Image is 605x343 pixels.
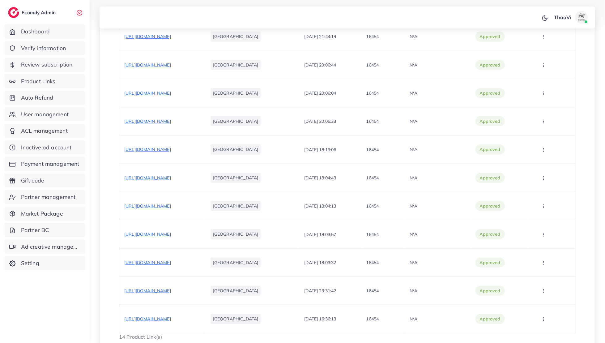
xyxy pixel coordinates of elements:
[211,229,261,239] li: [GEOGRAPHIC_DATA]
[124,118,171,124] span: [URL][DOMAIN_NAME]
[304,33,336,40] p: [DATE] 21:44:19
[304,61,336,69] p: [DATE] 20:06:44
[21,226,49,234] span: Partner BC
[366,202,379,210] p: 16454
[480,203,501,209] span: approved
[5,41,85,55] a: Verify information
[5,74,85,88] a: Product Links
[366,33,379,40] p: 16454
[8,7,57,18] a: logoEcomdy Admin
[124,147,171,152] span: [URL][DOMAIN_NAME]
[21,144,72,152] span: Inactive ad account
[5,124,85,138] a: ACL management
[304,146,336,153] p: [DATE] 18:19:06
[5,58,85,72] a: Review subscription
[480,146,501,152] span: approved
[21,177,44,185] span: Gift code
[5,240,85,254] a: Ad creative management
[21,243,80,251] span: Ad creative management
[211,60,261,70] li: [GEOGRAPHIC_DATA]
[366,61,379,69] p: 16454
[124,260,171,265] span: [URL][DOMAIN_NAME]
[21,193,76,201] span: Partner management
[124,288,171,294] span: [URL][DOMAIN_NAME]
[211,258,261,268] li: [GEOGRAPHIC_DATA]
[410,288,417,294] span: N/A
[480,33,501,40] span: approved
[304,287,336,294] p: [DATE] 23:31:42
[304,315,336,323] p: [DATE] 16:36:13
[124,90,171,96] span: [URL][DOMAIN_NAME]
[304,174,336,182] p: [DATE] 18:04:43
[21,110,69,118] span: User management
[575,11,588,24] img: avatar
[366,89,379,97] p: 16454
[5,157,85,171] a: Payment management
[480,231,501,237] span: approved
[21,210,63,218] span: Market Package
[22,10,57,15] h2: Ecomdy Admin
[211,314,261,324] li: [GEOGRAPHIC_DATA]
[211,286,261,296] li: [GEOGRAPHIC_DATA]
[21,127,68,135] span: ACL management
[366,174,379,182] p: 16454
[5,24,85,39] a: Dashboard
[410,62,417,68] span: N/A
[554,14,571,21] p: ThaoVi
[366,146,379,153] p: 16454
[480,90,501,96] span: approved
[5,256,85,270] a: Setting
[304,202,336,210] p: [DATE] 18:04:13
[124,34,171,39] span: [URL][DOMAIN_NAME]
[211,116,261,126] li: [GEOGRAPHIC_DATA]
[410,34,417,39] span: N/A
[410,147,417,152] span: N/A
[211,173,261,183] li: [GEOGRAPHIC_DATA]
[366,315,379,323] p: 16454
[211,144,261,154] li: [GEOGRAPHIC_DATA]
[5,107,85,122] a: User management
[480,118,501,124] span: approved
[119,334,162,340] span: 14 Product Link(s)
[366,287,379,294] p: 16454
[5,190,85,204] a: Partner management
[304,259,336,266] p: [DATE] 18:03:32
[21,259,39,267] span: Setting
[366,231,379,238] p: 16454
[410,203,417,209] span: N/A
[211,88,261,98] li: [GEOGRAPHIC_DATA]
[410,231,417,237] span: N/A
[5,207,85,221] a: Market Package
[366,118,379,125] p: 16454
[21,160,79,168] span: Payment management
[480,316,501,322] span: approved
[366,259,379,266] p: 16454
[480,175,501,181] span: approved
[304,118,336,125] p: [DATE] 20:05:33
[410,316,417,322] span: N/A
[124,231,171,237] span: [URL][DOMAIN_NAME]
[5,223,85,237] a: Partner BC
[410,175,417,181] span: N/A
[410,90,417,96] span: N/A
[211,201,261,211] li: [GEOGRAPHIC_DATA]
[124,175,171,181] span: [URL][DOMAIN_NAME]
[304,89,336,97] p: [DATE] 20:06:04
[124,316,171,322] span: [URL][DOMAIN_NAME]
[124,203,171,209] span: [URL][DOMAIN_NAME]
[21,77,56,85] span: Product Links
[21,61,73,69] span: Review subscription
[480,259,501,266] span: approved
[5,140,85,155] a: Inactive ad account
[410,118,417,124] span: N/A
[21,28,50,36] span: Dashboard
[480,62,501,68] span: approved
[480,288,501,294] span: approved
[5,174,85,188] a: Gift code
[410,260,417,265] span: N/A
[21,44,66,52] span: Verify information
[5,91,85,105] a: Auto Refund
[124,62,171,68] span: [URL][DOMAIN_NAME]
[211,32,261,41] li: [GEOGRAPHIC_DATA]
[21,94,53,102] span: Auto Refund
